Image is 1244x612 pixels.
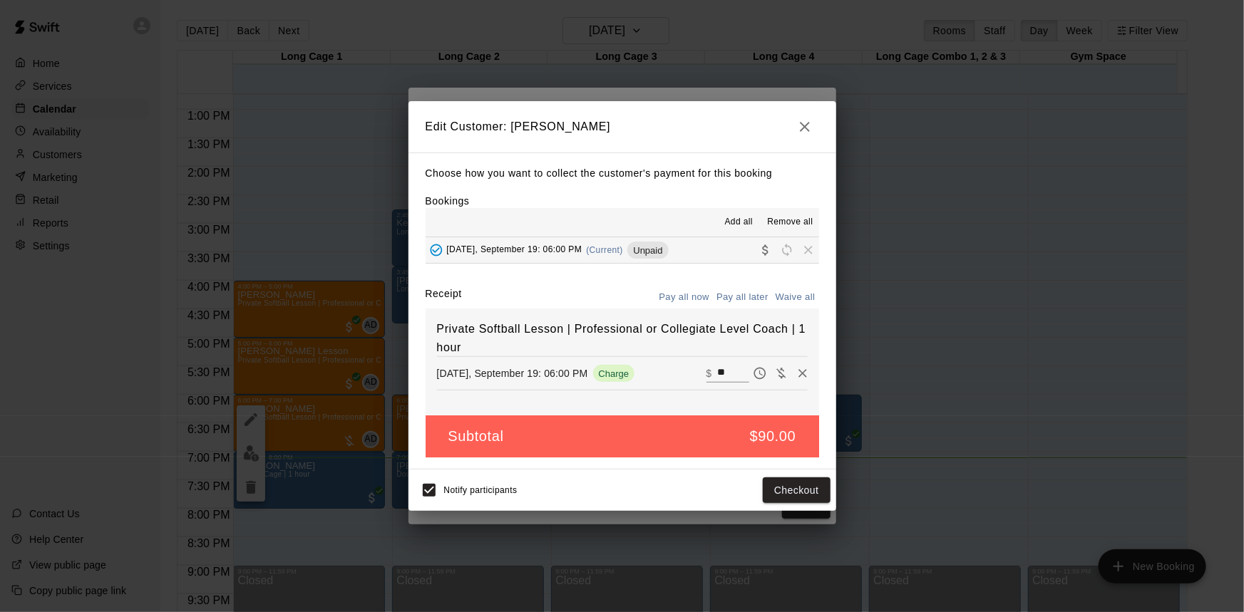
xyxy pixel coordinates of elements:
button: Pay all now [656,286,714,308]
label: Receipt [426,286,462,308]
button: Added - Collect Payment[DATE], September 19: 06:00 PM(Current)UnpaidCollect paymentRescheduleRemove [426,237,819,264]
span: Unpaid [627,245,668,256]
span: (Current) [586,245,623,255]
button: Added - Collect Payment [426,239,447,261]
h5: $90.00 [750,427,796,446]
button: Checkout [763,477,830,504]
button: Remove all [761,211,818,234]
span: [DATE], September 19: 06:00 PM [447,245,582,255]
span: Waive payment [771,367,792,379]
label: Bookings [426,195,470,207]
span: Remove all [767,215,813,229]
span: Pay later [749,367,771,379]
span: Add all [725,215,754,229]
button: Waive all [772,286,819,308]
span: Charge [593,368,635,379]
button: Add all [716,211,761,234]
button: Pay all later [713,286,772,308]
h2: Edit Customer: [PERSON_NAME] [408,101,836,152]
span: Notify participants [444,485,518,495]
h6: Private Softball Lesson | Professional or Collegiate Level Coach | 1 hour [437,320,808,356]
span: Remove [798,244,819,255]
p: Choose how you want to collect the customer's payment for this booking [426,165,819,182]
p: $ [706,366,712,380]
span: Collect payment [755,244,776,255]
span: Reschedule [776,244,798,255]
p: [DATE], September 19: 06:00 PM [437,366,588,380]
button: Remove [792,363,813,384]
h5: Subtotal [448,427,504,446]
